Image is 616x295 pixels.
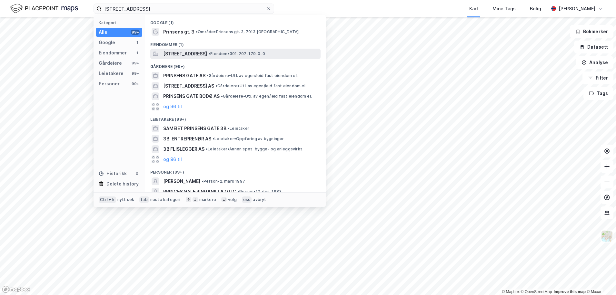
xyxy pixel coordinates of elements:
span: 3B FLISLEGGER AS [163,145,204,153]
span: Leietaker [228,126,249,131]
button: Datasett [574,41,613,53]
div: Leietakere [99,70,124,77]
span: • [206,147,208,151]
a: Improve this map [554,290,586,294]
div: Leietakere (99+) [145,112,326,123]
div: 0 [134,171,140,176]
div: Personer (99+) [145,165,326,176]
div: 1 [134,40,140,45]
div: Bolig [530,5,541,13]
span: Gårdeiere • Utl. av egen/leid fast eiendom el. [207,73,298,78]
button: Bokmerker [570,25,613,38]
span: Prinsens gt. 3 [163,28,194,36]
span: PRINSENS GATE AS [163,72,205,80]
div: tab [139,196,149,203]
span: [PERSON_NAME] [163,177,200,185]
button: Analyse [576,56,613,69]
div: 99+ [131,81,140,86]
span: • [202,179,204,184]
div: Eiendommer (1) [145,37,326,49]
a: OpenStreetMap [521,290,552,294]
span: PRINCES GALE RINGANILLA OTIC [163,188,236,195]
span: • [237,189,239,194]
div: avbryt [253,197,266,202]
iframe: Chat Widget [584,264,616,295]
span: [STREET_ADDRESS] AS [163,82,214,90]
div: Gårdeiere (99+) [145,59,326,71]
img: logo.f888ab2527a4732fd821a326f86c7f29.svg [10,3,78,14]
div: Historikk [99,170,127,177]
button: Filter [582,71,613,84]
div: Google (1) [145,15,326,27]
div: 99+ [131,61,140,66]
div: 1 [134,50,140,55]
div: [PERSON_NAME] [559,5,595,13]
img: Z [601,230,613,242]
div: velg [228,197,237,202]
span: Leietaker • Annen spes. bygge- og anleggsvirks. [206,147,303,152]
div: Kart [469,5,478,13]
span: • [208,51,210,56]
span: PRINSENS GATE BODØ AS [163,92,220,100]
span: • [207,73,209,78]
div: 99+ [131,71,140,76]
div: Alle [99,28,107,36]
div: Kategori [99,20,142,25]
span: Område • Prinsens gt. 3, 7013 [GEOGRAPHIC_DATA] [196,29,299,34]
span: Leietaker • Oppføring av bygninger [213,136,284,141]
div: Eiendommer [99,49,127,57]
span: Gårdeiere • Utl. av egen/leid fast eiendom el. [221,94,312,99]
button: og 96 til [163,103,182,110]
div: nytt søk [117,197,134,202]
button: og 96 til [163,156,182,163]
input: Søk på adresse, matrikkel, gårdeiere, leietakere eller personer [102,4,266,14]
span: • [213,136,214,141]
span: • [196,29,198,34]
span: Person • 12. des. 1987 [237,189,282,194]
span: [STREET_ADDRESS] [163,50,207,58]
div: Personer [99,80,120,88]
span: • [215,83,217,88]
span: • [228,126,230,131]
div: Gårdeiere [99,59,122,67]
div: Ctrl + k [99,196,116,203]
div: Google [99,39,115,46]
span: SAMEIET PRINSENS GATE 3B [163,125,226,132]
span: • [221,94,223,99]
div: 99+ [131,30,140,35]
div: Mine Tags [492,5,516,13]
button: Tags [583,87,613,100]
span: Gårdeiere • Utl. av egen/leid fast eiendom el. [215,83,306,89]
a: Mapbox [502,290,520,294]
span: Eiendom • 301-207-179-0-0 [208,51,265,56]
span: 3B. ENTREPRENØR AS [163,135,211,143]
a: Mapbox homepage [2,286,30,293]
span: Person • 2. mars 1997 [202,179,245,184]
div: markere [199,197,216,202]
div: esc [242,196,252,203]
div: Delete history [106,180,139,188]
div: neste kategori [150,197,181,202]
